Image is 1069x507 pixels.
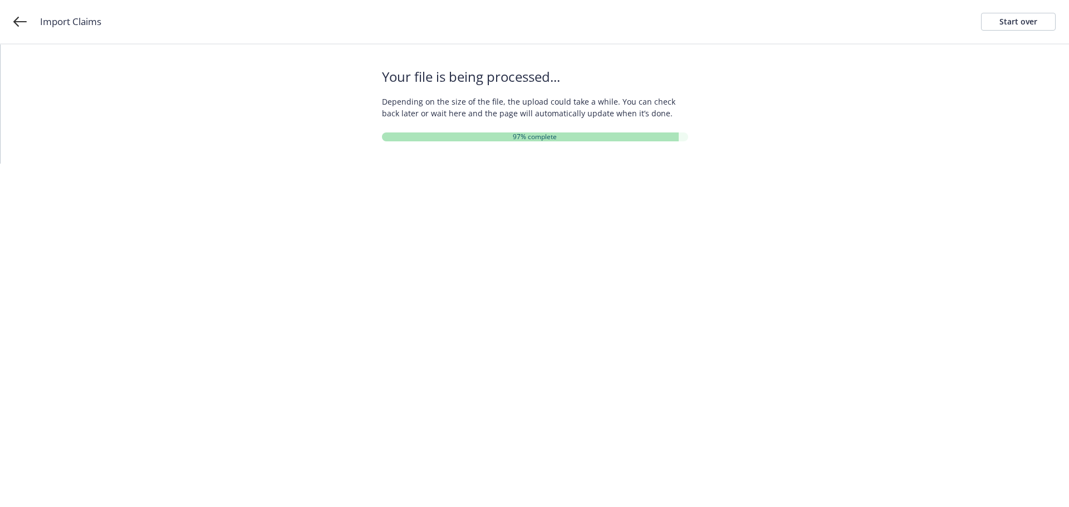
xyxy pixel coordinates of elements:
[513,132,557,142] span: 97% complete
[40,14,101,29] span: Import Claims
[382,67,688,87] span: Your file is being processed...
[981,13,1056,31] a: Start over
[382,96,688,119] span: Depending on the size of the file, the upload could take a while. You can check back later or wai...
[999,13,1037,30] div: Start over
